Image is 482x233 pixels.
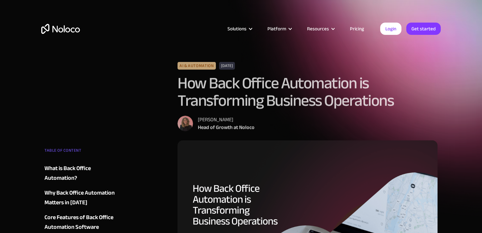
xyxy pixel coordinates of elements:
[219,62,235,70] div: [DATE]
[342,25,372,33] a: Pricing
[299,25,342,33] div: Resources
[198,116,255,124] div: [PERSON_NAME]
[44,213,122,232] a: Core Features of Back Office Automation Software
[178,62,216,70] div: AI & Automation
[44,188,122,208] a: Why Back Office Automation Matters in [DATE]
[44,146,122,158] div: TABLE OF CONTENT
[307,25,329,33] div: Resources
[198,124,255,131] div: Head of Growth at Noloco
[219,25,259,33] div: Solutions
[44,164,122,183] a: What is Back Office Automation?
[41,24,80,34] a: home
[178,75,438,109] h1: How Back Office Automation is Transforming Business Operations
[267,25,286,33] div: Platform
[380,23,401,35] a: Login
[406,23,441,35] a: Get started
[259,25,299,33] div: Platform
[227,25,246,33] div: Solutions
